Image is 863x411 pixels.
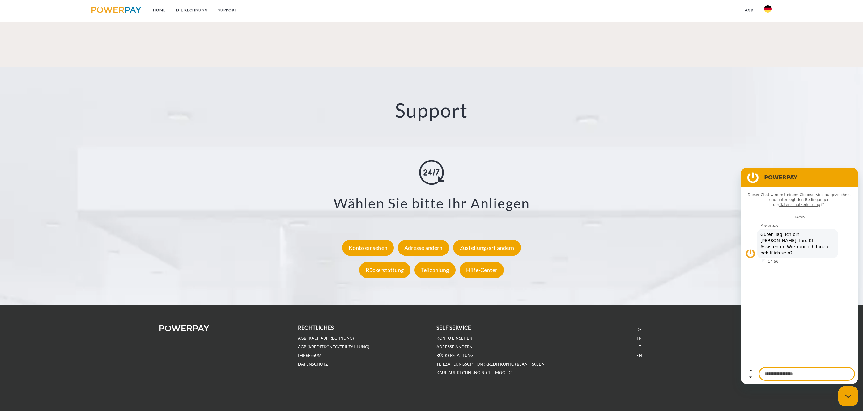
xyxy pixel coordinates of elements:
a: Konto einsehen [436,336,473,341]
a: Zustellungsart ändern [452,244,522,251]
a: Home [148,5,171,16]
a: Adresse ändern [436,344,473,350]
div: Zustellungsart ändern [453,240,521,256]
a: DATENSCHUTZ [298,362,328,367]
div: Teilzahlung [414,262,456,278]
h3: Wählen Sie bitte Ihr Anliegen [51,195,812,212]
a: IMPRESSUM [298,353,322,358]
img: logo-powerpay.svg [91,7,141,13]
div: Hilfe-Center [460,262,504,278]
b: self service [436,325,471,331]
a: SUPPORT [213,5,242,16]
a: DIE RECHNUNG [171,5,213,16]
a: EN [636,353,642,358]
img: online-shopping.svg [419,160,444,185]
a: Hilfe-Center [458,266,505,273]
h2: Support [43,98,820,123]
iframe: Messaging-Fenster [741,168,858,384]
a: FR [637,336,641,341]
a: AGB (Kreditkonto/Teilzahlung) [298,344,369,350]
a: Rückerstattung [436,353,474,358]
a: DE [636,327,642,332]
a: agb [740,5,759,16]
a: Konto einsehen [341,244,395,251]
a: AGB (Kauf auf Rechnung) [298,336,354,341]
div: Adresse ändern [398,240,449,256]
img: de [764,5,772,13]
div: Rückerstattung [359,262,410,278]
a: Teilzahlung [413,266,457,273]
div: Konto einsehen [342,240,394,256]
b: rechtliches [298,325,334,331]
img: logo-powerpay-white.svg [159,325,209,331]
a: Teilzahlungsoption (KREDITKONTO) beantragen [436,362,545,367]
iframe: Schaltfläche zum Öffnen des Messaging-Fensters; Konversation läuft [838,386,858,406]
a: Rückerstattung [358,266,412,273]
a: Kauf auf Rechnung nicht möglich [436,370,515,375]
a: IT [637,344,641,350]
a: Adresse ändern [396,244,451,251]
